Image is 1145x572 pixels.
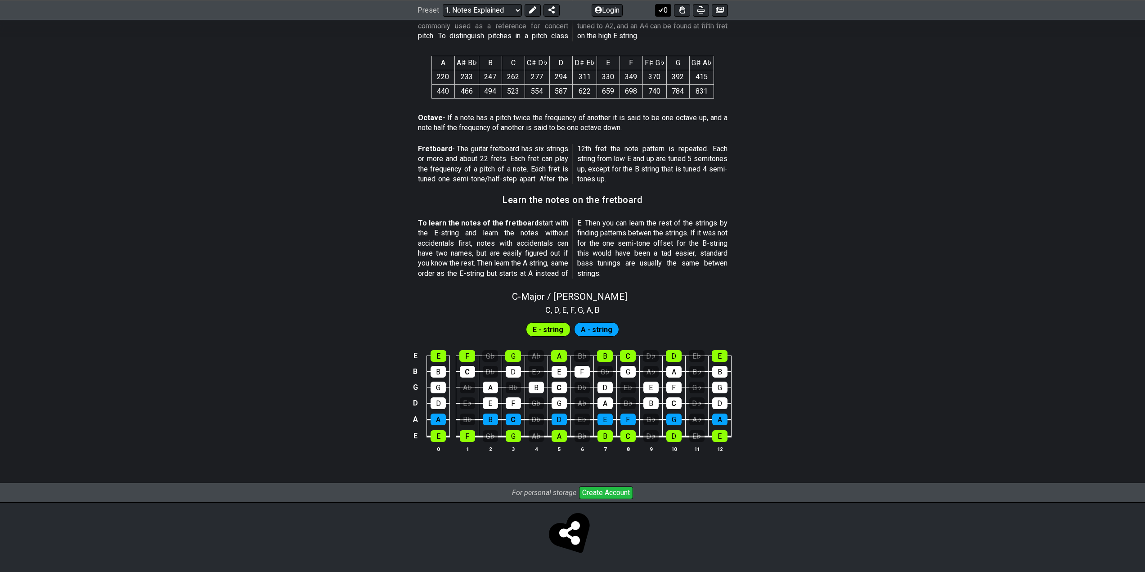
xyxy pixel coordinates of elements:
th: 6 [570,444,593,454]
strong: To learn the notes of the fretboard [418,219,539,227]
button: Print [693,4,709,16]
div: F [459,350,475,362]
div: C [552,382,567,393]
th: C♯ D♭ [525,56,549,70]
th: G♯ A♭ [689,56,714,70]
div: C [620,430,636,442]
td: 277 [525,70,549,84]
div: B [597,350,613,362]
div: E♭ [689,430,705,442]
div: A [712,414,727,425]
button: Toggle Dexterity for all fretkits [674,4,690,16]
div: G♭ [689,382,705,393]
div: F [460,430,475,442]
h3: Learn the notes on the fretboard [503,195,642,205]
td: A [410,411,421,428]
div: E [712,430,727,442]
div: E [431,350,446,362]
span: First enable full edit mode to edit [581,323,612,336]
div: E [431,430,446,442]
td: 494 [479,84,502,98]
div: G [431,382,446,393]
td: 294 [549,70,572,84]
th: 7 [593,444,616,454]
th: E [597,56,620,70]
td: E [410,348,421,364]
div: D [597,382,613,393]
div: B♭ [575,430,590,442]
th: F [620,56,642,70]
span: First enable full edit mode to edit [533,323,563,336]
div: E♭ [620,382,636,393]
div: E [483,397,498,409]
td: 311 [572,70,597,84]
th: 5 [548,444,570,454]
div: B [431,366,446,378]
div: D [666,350,682,362]
div: B [529,382,544,393]
div: B♭ [620,397,636,409]
button: Create image [712,4,728,16]
td: 220 [431,70,454,84]
div: C [666,397,682,409]
div: B♭ [506,382,521,393]
div: E [643,382,659,393]
div: B♭ [460,414,475,425]
div: B [643,397,659,409]
th: 8 [616,444,639,454]
div: A♭ [575,397,590,409]
div: E [597,414,613,425]
span: D [554,304,559,316]
td: E [410,428,421,445]
td: 392 [666,70,689,84]
div: D [552,414,567,425]
td: 330 [597,70,620,84]
span: , [559,304,563,316]
div: D♭ [575,382,590,393]
span: A [587,304,592,316]
div: F [666,382,682,393]
div: C [620,350,636,362]
section: Scale pitch classes [541,302,604,316]
td: G [410,379,421,395]
div: G [552,397,567,409]
span: C - Major / [PERSON_NAME] [512,291,627,302]
td: 784 [666,84,689,98]
td: 415 [689,70,714,84]
td: 262 [502,70,525,84]
th: 2 [479,444,502,454]
button: Share Preset [543,4,560,16]
span: Preset [418,6,439,14]
div: B [483,414,498,425]
span: , [592,304,595,316]
div: A [597,397,613,409]
th: C [502,56,525,70]
div: A [551,350,567,362]
span: B [595,304,600,316]
button: Edit Preset [525,4,541,16]
div: D [712,397,727,409]
div: E♭ [575,414,590,425]
button: Create Account [579,486,633,499]
select: Preset [443,4,522,16]
div: G♭ [482,350,498,362]
button: 0 [655,4,671,16]
th: A [431,56,454,70]
div: D [431,397,446,409]
div: B [597,430,613,442]
th: 4 [525,444,548,454]
div: A [552,430,567,442]
div: D [506,366,521,378]
td: D [410,395,421,411]
th: 3 [502,444,525,454]
span: , [575,304,578,316]
div: G♭ [483,430,498,442]
strong: Octave [418,113,443,122]
div: G [620,366,636,378]
th: 12 [708,444,731,454]
div: G♭ [643,414,659,425]
div: G [505,350,521,362]
div: B♭ [574,350,590,362]
span: , [551,304,554,316]
th: 9 [639,444,662,454]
